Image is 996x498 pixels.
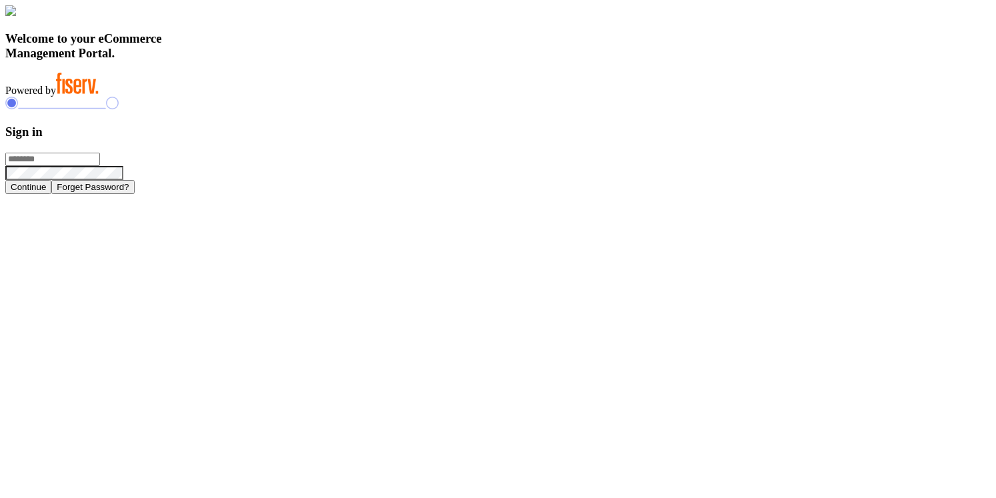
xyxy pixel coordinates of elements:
button: Continue [5,180,51,194]
h3: Welcome to your eCommerce Management Portal. [5,31,991,61]
h3: Sign in [5,125,991,139]
img: card_Illustration.svg [5,5,16,16]
span: Powered by [5,85,56,96]
button: Forget Password? [51,180,134,194]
